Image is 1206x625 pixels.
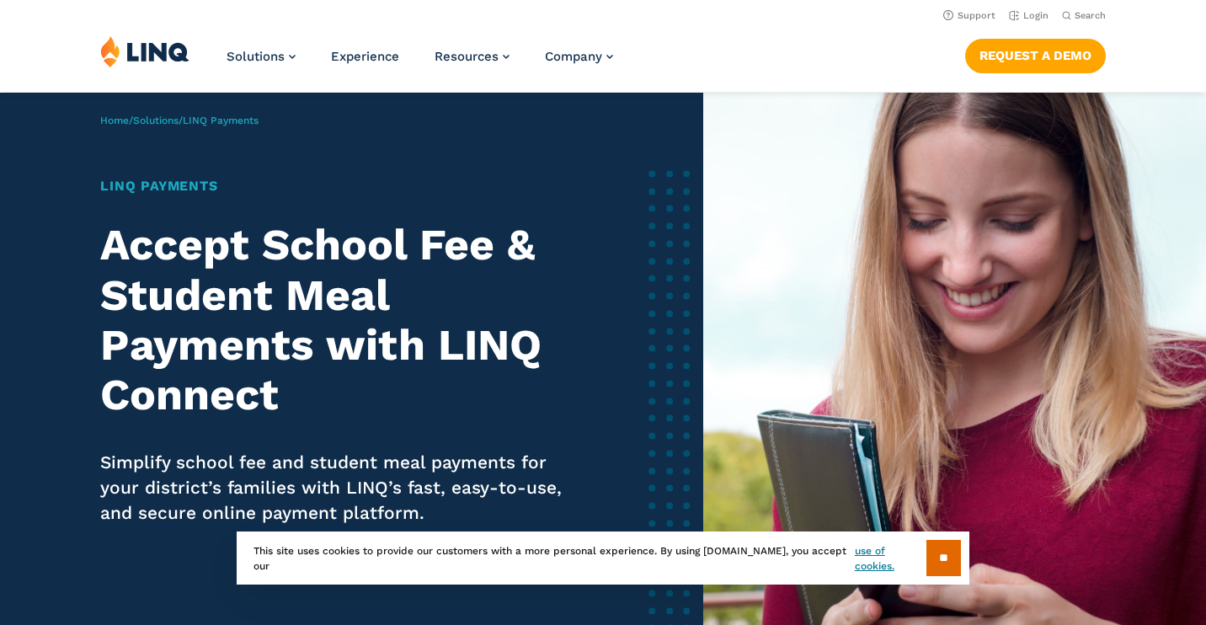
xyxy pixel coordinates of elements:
[943,10,995,21] a: Support
[855,543,926,574] a: use of cookies.
[227,49,296,64] a: Solutions
[965,35,1106,72] nav: Button Navigation
[100,220,575,420] h2: Accept School Fee & Student Meal Payments with LINQ Connect
[965,39,1106,72] a: Request a Demo
[100,115,129,126] a: Home
[1075,10,1106,21] span: Search
[183,115,259,126] span: LINQ Payments
[331,49,399,64] a: Experience
[435,49,510,64] a: Resources
[227,49,285,64] span: Solutions
[100,451,575,526] p: Simplify school fee and student meal payments for your district’s families with LINQ’s fast, easy...
[133,115,179,126] a: Solutions
[1009,10,1049,21] a: Login
[237,532,969,585] div: This site uses cookies to provide our customers with a more personal experience. By using [DOMAIN...
[545,49,602,64] span: Company
[227,35,613,91] nav: Primary Navigation
[100,35,189,67] img: LINQ | K‑12 Software
[435,49,499,64] span: Resources
[100,115,259,126] span: / /
[100,176,575,196] h1: LINQ Payments
[1062,9,1106,22] button: Open Search Bar
[545,49,613,64] a: Company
